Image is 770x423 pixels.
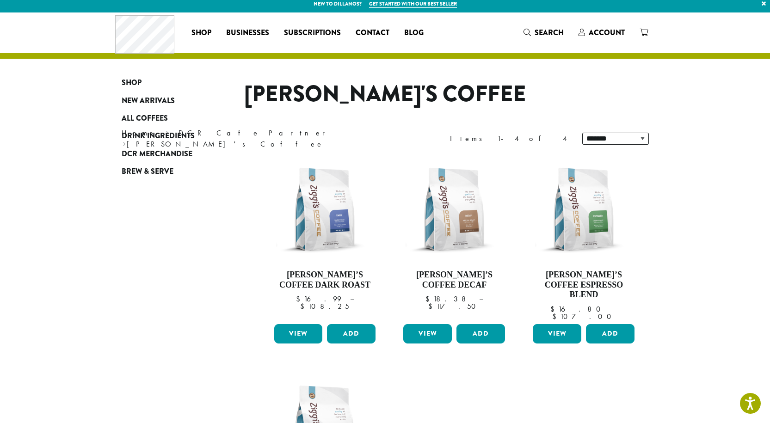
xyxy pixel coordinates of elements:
span: – [350,294,354,304]
a: All Coffees [122,110,233,127]
h4: [PERSON_NAME]’s Coffee Espresso Blend [530,270,637,300]
img: Ziggis-Dark-Blend-12-oz.png [271,156,378,263]
span: Blog [404,27,424,39]
span: – [479,294,483,304]
nav: Breadcrumb [122,128,371,150]
span: New Arrivals [122,95,175,107]
button: Add [586,324,634,343]
span: Subscriptions [284,27,341,39]
a: Shop [184,25,219,40]
h4: [PERSON_NAME]’s Coffee Dark Roast [272,270,378,290]
span: $ [428,301,436,311]
span: Shop [122,77,142,89]
span: Shop [191,27,211,39]
h4: [PERSON_NAME]’s Coffee Decaf [401,270,507,290]
a: Search [516,25,571,40]
span: Account [589,27,625,38]
img: Ziggis-Decaf-Blend-12-oz.png [401,156,507,263]
span: Brew & Serve [122,166,173,178]
bdi: 18.38 [425,294,470,304]
a: Brew & Serve [122,163,233,180]
span: DCR Merchandise [122,148,192,160]
span: Search [535,27,564,38]
a: [PERSON_NAME]’s Coffee Dark Roast [272,156,378,320]
a: View [274,324,323,343]
span: All Coffees [122,113,168,124]
bdi: 117.50 [428,301,480,311]
a: Shop [122,74,233,92]
span: – [614,304,617,314]
bdi: 108.25 [300,301,349,311]
img: Ziggis-Espresso-Blend-12-oz.png [530,156,637,263]
span: $ [425,294,433,304]
span: $ [550,304,558,314]
span: Contact [356,27,389,39]
a: DCR Cafe Partner [179,128,332,138]
h1: [PERSON_NAME]'s Coffee [115,81,656,108]
span: $ [296,294,304,304]
div: Items 1-4 of 4 [450,133,568,144]
a: Drink Ingredients [122,127,233,145]
a: View [533,324,581,343]
a: New Arrivals [122,92,233,109]
span: Businesses [226,27,269,39]
a: View [403,324,452,343]
a: [PERSON_NAME]’s Coffee Espresso Blend [530,156,637,320]
bdi: 107.00 [552,312,616,321]
a: DCR Merchandise [122,145,233,163]
bdi: 16.99 [296,294,341,304]
span: Drink Ingredients [122,130,195,142]
button: Add [327,324,376,343]
a: [PERSON_NAME]’s Coffee Decaf [401,156,507,320]
button: Add [456,324,505,343]
span: $ [552,312,560,321]
span: $ [300,301,308,311]
bdi: 16.80 [550,304,605,314]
